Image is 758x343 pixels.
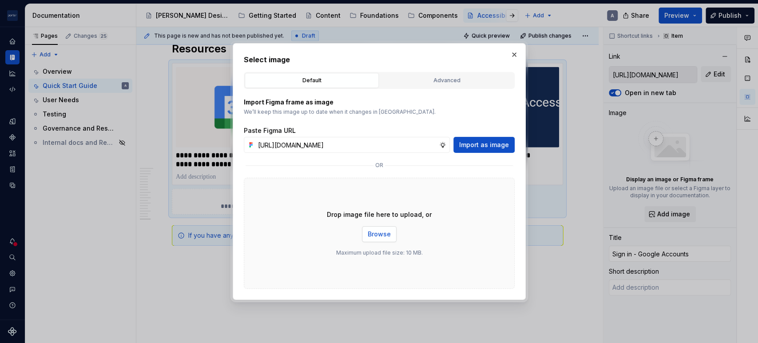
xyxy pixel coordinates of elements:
div: Default [248,76,376,85]
p: Maximum upload file size: 10 MB. [336,249,422,256]
span: Browse [368,230,391,239]
p: We’ll keep this image up to date when it changes in [GEOGRAPHIC_DATA]. [244,108,515,116]
input: https://figma.com/file... [254,137,439,153]
button: Import as image [453,137,515,153]
h2: Select image [244,54,515,65]
p: or [375,162,383,169]
p: Import Figma frame as image [244,98,515,107]
button: Browse [362,226,397,242]
span: Import as image [459,140,509,149]
p: Drop image file here to upload, or [327,210,432,219]
label: Paste Figma URL [244,126,296,135]
div: Advanced [383,76,511,85]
